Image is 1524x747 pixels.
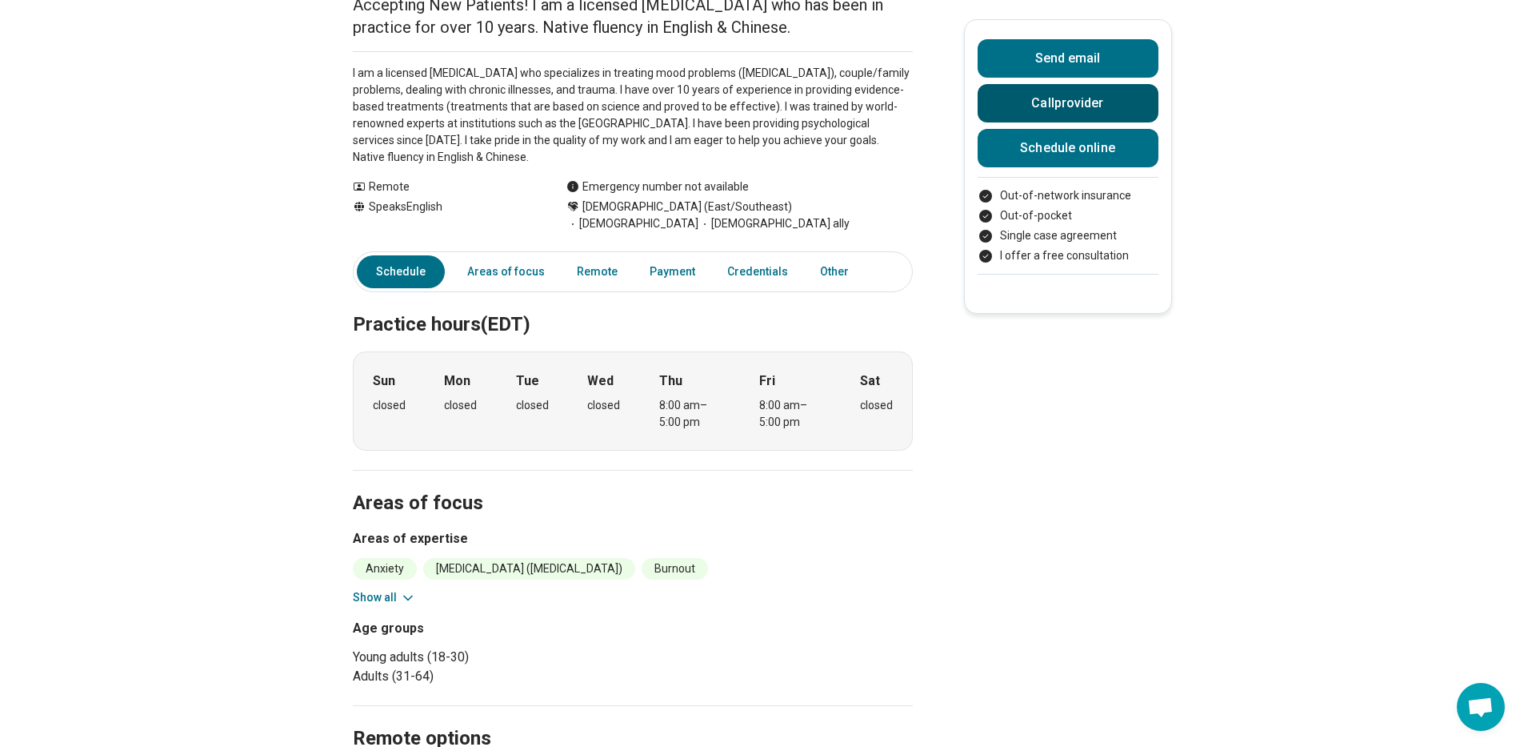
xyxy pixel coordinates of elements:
li: Out-of-pocket [978,207,1158,224]
a: Remote [567,255,627,288]
a: Schedule [357,255,445,288]
strong: Sat [860,371,880,391]
div: When does the program meet? [353,351,913,451]
button: Send email [978,39,1158,78]
strong: Thu [659,371,682,391]
ul: Payment options [978,187,1158,264]
a: Other [810,255,868,288]
li: Burnout [642,558,708,580]
li: Single case agreement [978,227,1158,244]
li: Adults (31-64) [353,667,626,686]
li: Young adults (18-30) [353,648,626,667]
div: Emergency number not available [566,179,749,195]
h2: Areas of focus [353,452,913,517]
a: Areas of focus [458,255,554,288]
li: Out-of-network insurance [978,187,1158,204]
p: I am a licensed [MEDICAL_DATA] who specializes in treating mood problems ([MEDICAL_DATA]), couple... [353,65,913,166]
li: [MEDICAL_DATA] ([MEDICAL_DATA]) [423,558,635,580]
div: closed [587,397,620,414]
strong: Tue [516,371,539,391]
span: [DEMOGRAPHIC_DATA] ally [698,215,850,232]
div: 8:00 am – 5:00 pm [759,397,821,431]
div: 8:00 am – 5:00 pm [659,397,721,431]
button: Callprovider [978,84,1158,122]
h2: Practice hours (EDT) [353,273,913,339]
strong: Mon [444,371,470,391]
li: I offer a free consultation [978,247,1158,264]
div: closed [444,397,477,414]
div: closed [516,397,549,414]
a: Schedule online [978,129,1158,167]
div: Open chat [1457,683,1505,731]
button: Show all [353,589,416,606]
div: closed [860,397,893,414]
a: Credentials [718,255,798,288]
strong: Wed [587,371,614,391]
strong: Sun [373,371,395,391]
strong: Fri [759,371,775,391]
a: Payment [640,255,705,288]
h3: Areas of expertise [353,529,913,548]
div: Remote [353,179,534,195]
span: [DEMOGRAPHIC_DATA] [566,215,698,232]
li: Anxiety [353,558,417,580]
div: Speaks English [353,199,534,232]
h3: Age groups [353,619,626,638]
span: [DEMOGRAPHIC_DATA] (East/Southeast) [582,199,792,215]
div: closed [373,397,406,414]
